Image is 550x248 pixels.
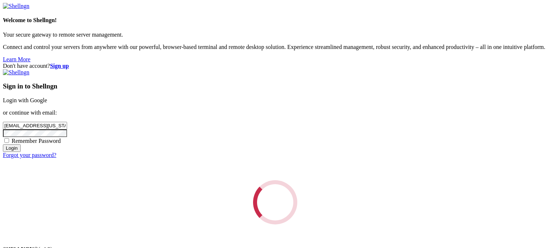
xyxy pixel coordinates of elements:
[3,3,29,9] img: Shellngn
[3,144,21,152] input: Login
[3,69,29,76] img: Shellngn
[3,17,547,24] h4: Welcome to Shellngn!
[3,56,30,62] a: Learn More
[4,138,9,143] input: Remember Password
[12,138,61,144] span: Remember Password
[3,109,547,116] p: or continue with email:
[3,122,67,129] input: Email address
[3,63,547,69] div: Don't have account?
[3,97,47,103] a: Login with Google
[50,63,69,69] a: Sign up
[3,32,547,38] p: Your secure gateway to remote server management.
[253,180,297,224] div: Loading...
[3,44,547,50] p: Connect and control your servers from anywhere with our powerful, browser-based terminal and remo...
[3,152,56,158] a: Forgot your password?
[3,82,547,90] h3: Sign in to Shellngn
